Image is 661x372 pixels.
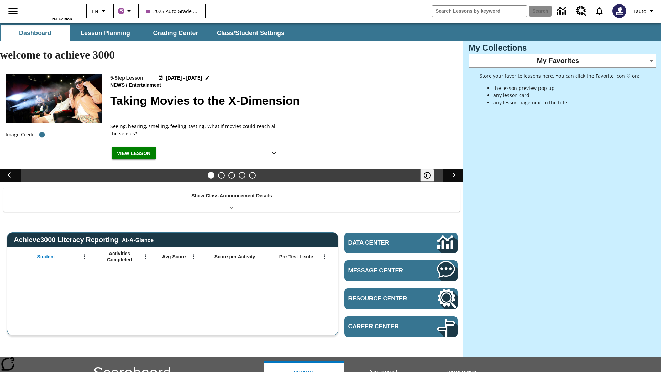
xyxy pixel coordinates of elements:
a: Resource Center, Will open in new tab [344,288,458,309]
span: Activities Completed [97,250,142,263]
span: Tauto [633,8,646,15]
button: Open Menu [319,251,329,262]
button: Profile/Settings [630,5,658,17]
span: Resource Center [348,295,416,302]
p: 5-Step Lesson [110,74,143,82]
button: Class/Student Settings [211,25,290,41]
h3: My Collections [469,43,656,53]
span: Entertainment [129,82,162,89]
p: Image Credit [6,131,35,138]
button: Grading Center [141,25,210,41]
span: Message Center [348,267,416,274]
button: Aug 18 - Aug 24 Choose Dates [157,74,211,82]
span: Avg Score [162,254,186,260]
button: Open Menu [140,251,150,262]
input: search field [432,6,527,17]
button: Open Menu [188,251,199,262]
button: Slide 2 Do You Want Fries With That? [218,172,225,179]
div: Show Class Announcement Details [3,188,460,212]
span: B [119,7,123,15]
button: Boost Class color is purple. Change class color [116,5,136,17]
button: Open side menu [3,1,23,21]
img: Panel in front of the seats sprays water mist to the happy audience at a 4DX-equipped theater. [6,74,102,123]
a: Data Center [553,2,572,21]
a: Notifications [590,2,608,20]
a: Resource Center, Will open in new tab [572,2,590,20]
h2: Taking Movies to the X-Dimension [110,92,455,110]
span: Achieve3000 Literacy Reporting [14,236,154,244]
span: [DATE] - [DATE] [166,74,202,82]
div: Seeing, hearing, smelling, feeling, tasting. What if movies could reach all the senses? [110,123,282,137]
button: Open Menu [79,251,90,262]
span: Student [37,254,55,260]
span: Data Center [348,239,413,246]
div: Home [27,2,72,21]
span: 2025 Auto Grade 1 C [146,8,197,15]
div: Pause [420,169,441,182]
button: Select a new avatar [608,2,630,20]
a: Home [27,3,72,17]
span: | [149,74,151,82]
div: My Favorites [469,54,656,68]
img: Avatar [612,4,626,18]
li: any lesson card [493,92,639,99]
button: Slide 5 Career Lesson [249,172,256,179]
a: Message Center [344,260,458,281]
button: Lesson Planning [71,25,140,41]
span: EN [92,8,98,15]
button: View Lesson [112,147,156,160]
button: Lesson carousel, Next [443,169,463,182]
a: Career Center [344,316,458,337]
button: Slide 1 Taking Movies to the X-Dimension [208,172,214,179]
span: / [126,82,127,88]
button: Photo credit: Photo by The Asahi Shimbun via Getty Images [35,128,49,141]
div: At-A-Glance [122,236,154,244]
button: Slide 3 Cars of the Future? [228,172,235,179]
button: Dashboard [1,25,70,41]
button: Language: EN, Select a language [89,5,111,17]
li: any lesson page next to the title [493,99,639,106]
p: Store your favorite lessons here. You can click the Favorite icon ♡ on: [480,72,639,80]
span: Career Center [348,323,416,330]
span: News [110,82,126,89]
span: Pre-Test Lexile [279,254,313,260]
button: Pause [420,169,434,182]
a: Data Center [344,232,458,253]
span: Score per Activity [214,254,255,260]
button: Slide 4 Pre-release lesson [239,172,245,179]
li: the lesson preview pop up [493,84,639,92]
p: Show Class Announcement Details [191,192,272,199]
span: NJ Edition [52,17,72,21]
button: Show Details [267,147,281,160]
